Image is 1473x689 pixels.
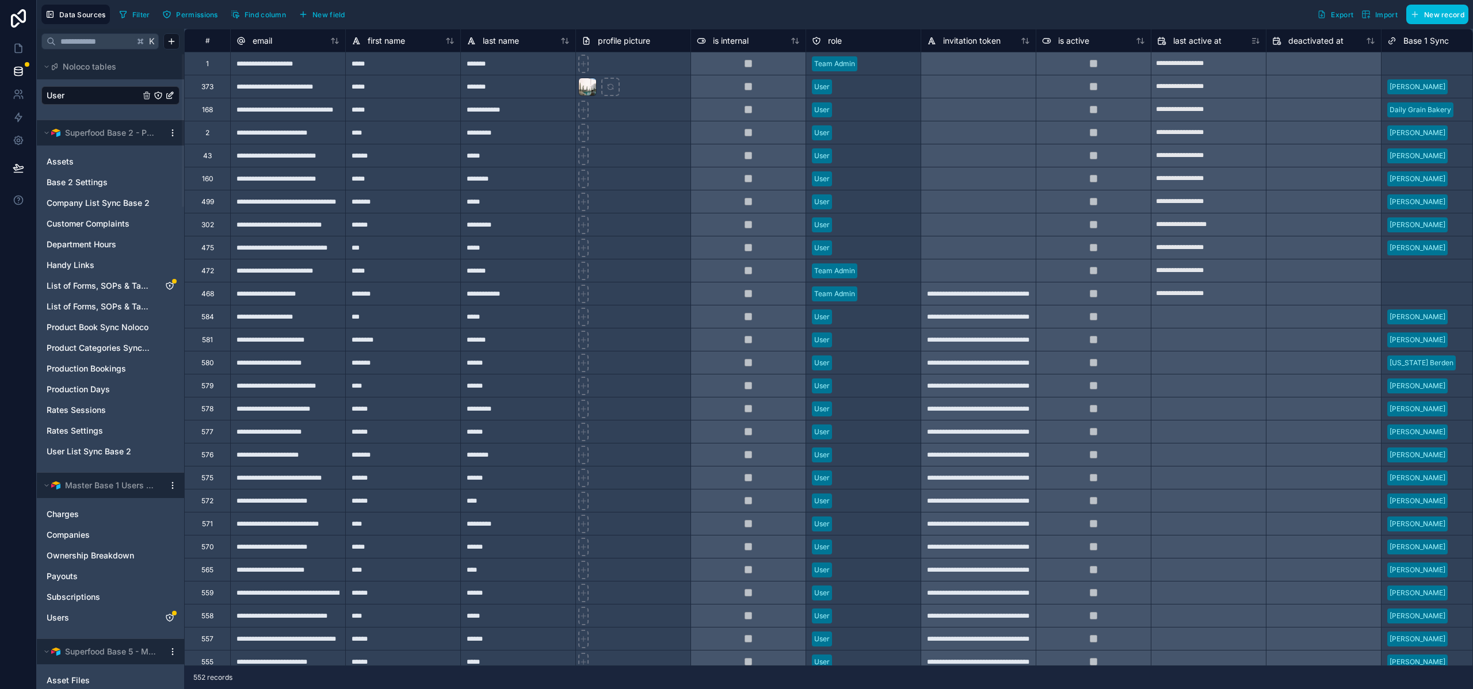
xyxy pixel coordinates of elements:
[814,657,830,667] div: User
[41,173,180,192] div: Base 2 Settings
[47,280,151,292] a: List of Forms, SOPs & Tasks [Master]
[1390,496,1445,506] div: [PERSON_NAME]
[63,61,116,72] span: Noloco tables
[1390,588,1445,598] div: [PERSON_NAME]
[47,425,151,437] a: Rates Settings
[176,10,217,19] span: Permissions
[1390,542,1445,552] div: [PERSON_NAME]
[1424,10,1464,19] span: New record
[201,542,214,552] div: 570
[1390,381,1445,391] div: [PERSON_NAME]
[47,90,140,101] a: User
[1390,358,1453,368] div: [US_STATE] Berden
[312,10,345,19] span: New field
[47,259,151,271] a: Handy Links
[47,177,151,188] a: Base 2 Settings
[201,450,213,460] div: 576
[814,335,830,345] div: User
[47,197,150,209] span: Company List Sync Base 2
[1390,128,1445,138] div: [PERSON_NAME]
[201,565,213,575] div: 565
[814,220,830,230] div: User
[814,519,830,529] div: User
[47,239,116,250] span: Department Hours
[51,481,60,490] img: Airtable Logo
[47,446,131,457] span: User List Sync Base 2
[202,335,213,344] div: 581
[814,358,830,368] div: User
[1390,565,1445,575] div: [PERSON_NAME]
[1390,197,1445,207] div: [PERSON_NAME]
[814,611,830,621] div: User
[41,339,180,357] div: Product Categories Sync Noloco
[245,10,286,19] span: Find column
[41,59,173,75] button: Noloco tables
[115,6,154,23] button: Filter
[201,243,214,252] div: 475
[47,321,148,333] span: Product Book Sync Noloco
[65,480,158,491] span: Master Base 1 Users Companies Synced Data
[201,404,213,414] div: 578
[47,571,151,582] a: Payouts
[202,105,213,114] div: 168
[41,401,180,419] div: Rates Sessions
[814,174,830,184] div: User
[814,59,855,69] div: Team Admin
[41,644,163,660] button: Airtable LogoSuperfood Base 5 - Maintenance Assets
[1390,174,1445,184] div: [PERSON_NAME]
[47,404,106,416] span: Rates Sessions
[814,496,830,506] div: User
[1390,611,1445,621] div: [PERSON_NAME]
[47,404,151,416] a: Rates Sessions
[51,647,60,656] img: Airtable Logo
[148,37,156,45] span: K
[201,496,213,506] div: 572
[47,550,134,561] span: Ownership Breakdown
[193,36,222,45] div: #
[201,312,214,321] div: 584
[202,519,213,529] div: 571
[41,297,180,316] div: List of Forms, SOPs & Tasks [Versions]
[41,125,163,141] button: Airtable LogoSuperfood Base 2 - PMF SOPS Production
[814,565,830,575] div: User
[41,546,180,565] div: Ownership Breakdown
[1390,473,1445,483] div: [PERSON_NAME]
[814,404,830,414] div: User
[47,218,151,229] a: Customer Complaints
[41,359,180,378] div: Production Bookings
[1390,151,1445,161] div: [PERSON_NAME]
[47,239,151,250] a: Department Hours
[1390,243,1445,253] div: [PERSON_NAME]
[41,608,180,627] div: Users
[598,35,650,47] span: profile picture
[47,550,151,561] a: Ownership Breakdown
[1402,5,1468,24] a: New record
[51,128,60,137] img: Airtable Logo
[713,35,749,47] span: is internal
[47,591,100,603] span: Subscriptions
[1390,105,1451,115] div: Daily Grain Bakery
[1173,35,1222,47] span: last active at
[47,342,151,354] span: Product Categories Sync Noloco
[1357,5,1402,24] button: Import
[1313,5,1357,24] button: Export
[1390,404,1445,414] div: [PERSON_NAME]
[41,380,180,399] div: Production Days
[41,526,180,544] div: Companies
[47,675,151,686] a: Asset Files
[1406,5,1468,24] button: New record
[201,634,213,644] div: 557
[201,473,213,483] div: 575
[205,128,209,137] div: 2
[201,197,214,206] div: 499
[41,235,180,254] div: Department Hours
[814,197,830,207] div: User
[814,128,830,138] div: User
[1390,312,1445,322] div: [PERSON_NAME]
[1390,82,1445,92] div: [PERSON_NAME]
[253,35,272,47] span: email
[1390,634,1445,644] div: [PERSON_NAME]
[295,6,349,23] button: New field
[1288,35,1344,47] span: deactivated at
